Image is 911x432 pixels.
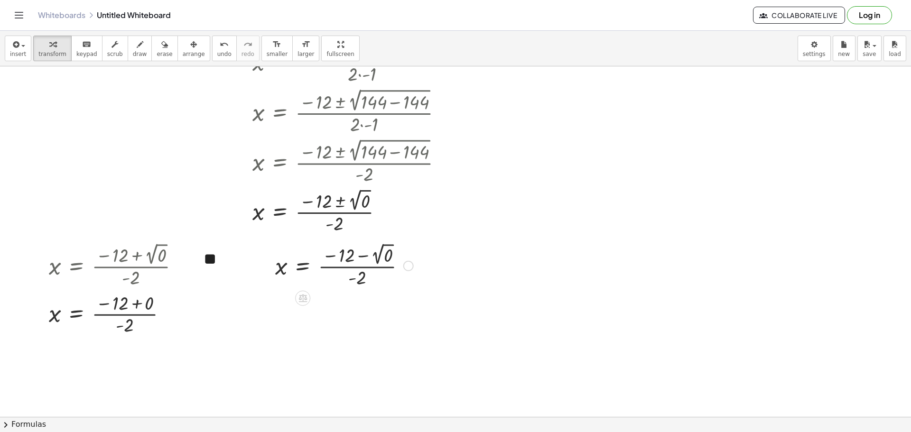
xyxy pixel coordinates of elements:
span: arrange [183,51,205,57]
span: save [863,51,876,57]
span: load [889,51,901,57]
button: draw [128,36,152,61]
button: new [833,36,855,61]
span: transform [38,51,66,57]
span: erase [157,51,172,57]
button: save [857,36,882,61]
i: format_size [272,39,281,50]
i: keyboard [82,39,91,50]
div: Apply the same math to both sides of the equation [295,291,310,306]
button: Toggle navigation [11,8,27,23]
span: keypad [76,51,97,57]
button: transform [33,36,72,61]
button: fullscreen [321,36,359,61]
i: undo [220,39,229,50]
span: draw [133,51,147,57]
button: load [883,36,906,61]
button: keyboardkeypad [71,36,102,61]
i: format_size [301,39,310,50]
button: erase [151,36,177,61]
span: Collaborate Live [761,11,837,19]
span: settings [803,51,826,57]
button: insert [5,36,31,61]
button: Collaborate Live [753,7,845,24]
button: redoredo [236,36,260,61]
span: redo [242,51,254,57]
span: insert [10,51,26,57]
span: larger [297,51,314,57]
button: undoundo [212,36,237,61]
span: fullscreen [326,51,354,57]
button: scrub [102,36,128,61]
span: scrub [107,51,123,57]
span: undo [217,51,232,57]
span: new [838,51,850,57]
span: smaller [267,51,288,57]
button: format_sizelarger [292,36,319,61]
a: Whiteboards [38,10,85,20]
button: settings [798,36,831,61]
button: Log in [847,6,892,24]
button: format_sizesmaller [261,36,293,61]
button: arrange [177,36,210,61]
i: redo [243,39,252,50]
